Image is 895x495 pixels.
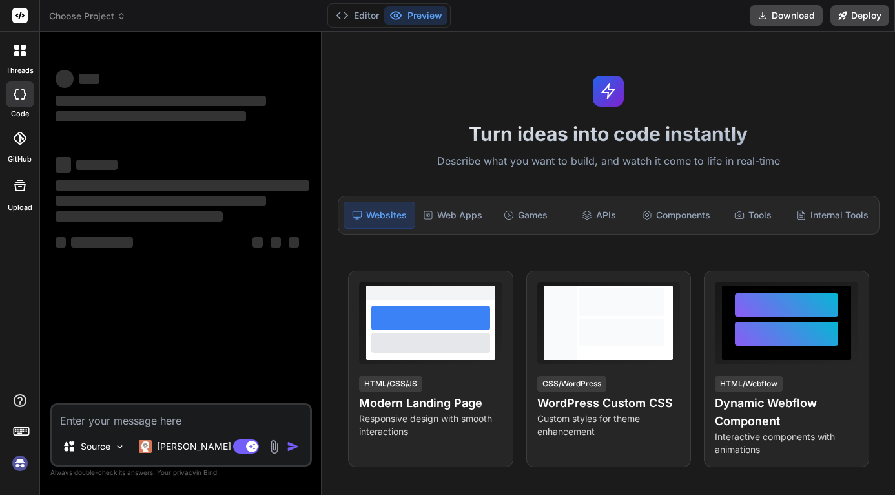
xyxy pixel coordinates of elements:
img: attachment [267,439,282,454]
div: HTML/CSS/JS [359,376,422,392]
span: ‌ [76,160,118,170]
h4: Modern Landing Page [359,394,502,412]
span: ‌ [56,237,66,247]
img: signin [9,452,31,474]
span: ‌ [56,196,266,206]
p: Always double-check its answers. Your in Bind [50,467,312,479]
span: ‌ [56,180,309,191]
div: Websites [344,202,415,229]
label: threads [6,65,34,76]
h1: Turn ideas into code instantly [330,122,887,145]
div: Games [491,202,561,229]
p: Describe what you want to build, and watch it come to life in real-time [330,153,887,170]
label: Upload [8,202,32,213]
span: ‌ [289,237,299,247]
div: CSS/WordPress [537,376,606,392]
div: Internal Tools [791,202,874,229]
label: GitHub [8,154,32,165]
p: [PERSON_NAME] 4 S.. [157,440,253,453]
img: Claude 4 Sonnet [139,440,152,453]
span: ‌ [79,74,99,84]
button: Preview [384,6,447,25]
div: HTML/Webflow [715,376,783,392]
span: ‌ [71,237,133,247]
span: ‌ [252,237,263,247]
span: ‌ [271,237,281,247]
span: ‌ [56,211,223,222]
span: ‌ [56,111,246,121]
p: Custom styles for theme enhancement [537,412,681,438]
p: Responsive design with smooth interactions [359,412,502,438]
div: Components [637,202,715,229]
span: Choose Project [49,10,126,23]
p: Interactive components with animations [715,430,858,456]
div: APIs [564,202,634,229]
span: ‌ [56,157,71,173]
img: icon [287,440,300,453]
p: Source [81,440,110,453]
div: Web Apps [418,202,488,229]
div: Tools [718,202,788,229]
h4: Dynamic Webflow Component [715,394,858,430]
span: ‌ [56,96,266,106]
span: privacy [173,469,196,476]
button: Editor [331,6,384,25]
h4: WordPress Custom CSS [537,394,681,412]
button: Download [750,5,823,26]
button: Deploy [830,5,889,26]
img: Pick Models [114,441,125,452]
label: code [11,109,29,120]
span: ‌ [56,70,74,88]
